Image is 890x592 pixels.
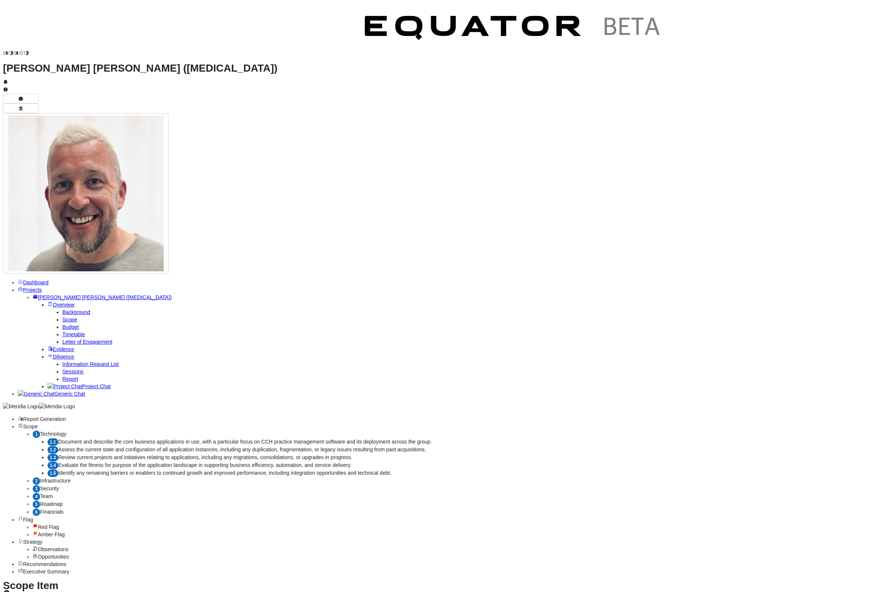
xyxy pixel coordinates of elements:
[18,279,49,285] a: Dashboard
[40,431,66,437] span: Technology
[40,509,63,515] span: Financials
[39,403,75,410] img: Meridia Logo
[54,391,85,397] span: Generic Chat
[62,324,79,330] a: Budget
[33,431,40,438] div: 1
[38,532,65,537] span: Amber Flag
[23,561,66,567] span: Recommendations
[33,508,40,516] div: 6
[53,346,74,352] span: Evidence
[62,331,85,337] a: Timetable
[38,554,69,560] span: Opportunities
[33,294,172,300] a: [PERSON_NAME] [PERSON_NAME] ([MEDICAL_DATA])
[58,470,391,476] span: Identify any remaining barriers or enablers to continued growth and improved performance, includi...
[33,485,40,493] div: 3
[8,115,164,271] img: Profile Icon
[48,383,111,389] a: Project ChatProject Chat
[33,493,40,500] div: 4
[53,302,74,308] span: Overview
[48,470,58,477] div: 1.5
[40,501,63,507] span: Roadmap
[29,3,352,56] img: Customer Logo
[48,446,58,454] div: 1.2
[3,403,39,410] img: Meridia Logo
[23,423,38,429] span: Scope
[18,287,42,293] a: Projects
[23,517,33,523] span: Flag
[352,3,675,56] img: Customer Logo
[48,454,58,461] div: 1.3
[58,447,426,452] span: Assess the current state and configuration of all application instances, including any duplicatio...
[38,524,59,530] span: Red Flag
[48,383,82,390] img: Project Chat
[62,376,78,382] a: Report
[48,438,58,446] div: 1.1
[48,346,74,352] a: Evidence
[38,546,68,552] span: Observations
[23,569,69,575] span: Executive Summary
[23,416,66,422] span: Report Generation
[58,439,432,445] span: Document and describe the core business applications in use, with a particular focus on CCH pract...
[62,369,84,375] a: Sessions
[62,361,119,367] a: Information Request List
[18,391,85,397] a: Generic ChatGeneric Chat
[62,309,90,315] a: Background
[48,354,74,360] a: Diligence
[33,501,40,508] div: 5
[58,462,352,468] span: Evaluate the fitness for purpose of the application landscape in supporting business efficiency, ...
[33,477,40,485] div: 2
[62,339,113,345] a: Letter of Engagement
[18,390,54,398] img: Generic Chat
[62,317,77,323] a: Scope
[53,354,74,360] span: Diligence
[48,302,74,308] a: Overview
[3,65,887,72] h1: [PERSON_NAME] [PERSON_NAME] ([MEDICAL_DATA])
[23,539,42,545] span: Strategy
[23,279,49,285] span: Dashboard
[48,462,58,469] div: 1.4
[58,454,352,460] span: Review current projects and initiatives relating to applications, including any migrations, conso...
[40,485,59,491] span: Security
[38,294,172,300] span: [PERSON_NAME] [PERSON_NAME] ([MEDICAL_DATA])
[82,383,111,389] span: Project Chat
[40,478,71,484] span: Infrastructure
[23,287,42,293] span: Projects
[40,493,53,499] span: Team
